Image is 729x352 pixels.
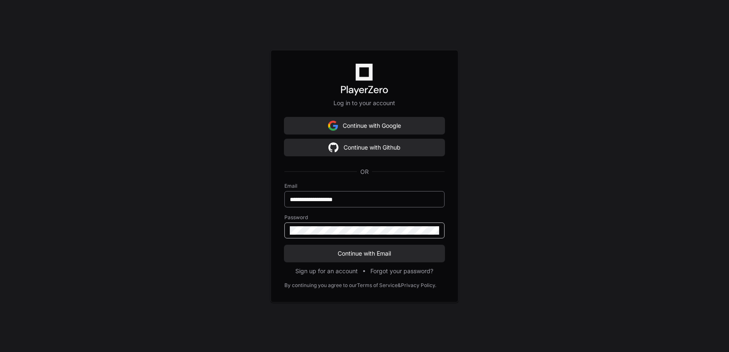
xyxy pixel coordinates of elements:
[284,214,445,221] label: Password
[284,139,445,156] button: Continue with Github
[284,99,445,107] p: Log in to your account
[284,282,357,289] div: By continuing you agree to our
[284,245,445,262] button: Continue with Email
[357,282,398,289] a: Terms of Service
[328,117,338,134] img: Sign in with google
[398,282,401,289] div: &
[296,267,358,275] button: Sign up for an account
[357,168,372,176] span: OR
[371,267,434,275] button: Forgot your password?
[401,282,436,289] a: Privacy Policy.
[284,249,445,258] span: Continue with Email
[284,117,445,134] button: Continue with Google
[328,139,338,156] img: Sign in with google
[284,183,445,189] label: Email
